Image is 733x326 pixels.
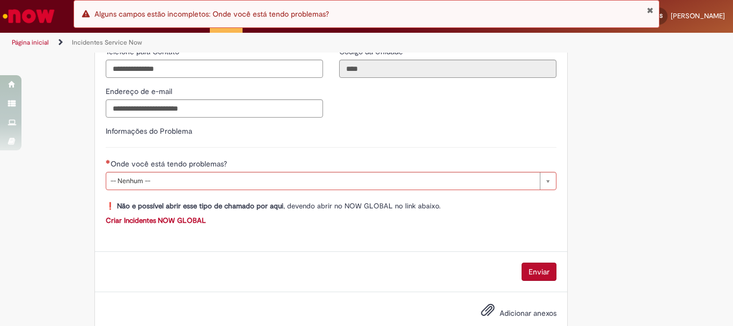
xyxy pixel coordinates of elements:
[478,300,497,325] button: Adicionar anexos
[111,159,229,169] span: Onde você está tendo problemas?
[94,9,329,19] span: Alguns campos estão incompletos: Onde você está tendo problemas?
[111,172,534,190] span: -- Nenhum --
[72,38,142,47] a: Incidentes Service Now
[106,201,441,211] span: , devendo abrir no NOW GLOBAL no link abaixo.
[500,308,556,318] span: Adicionar anexos
[8,33,481,53] ul: Trilhas de página
[106,86,174,96] span: Endereço de e-mail
[106,126,192,136] label: Informações do Problema
[106,99,323,118] input: Endereço de e-mail
[671,11,725,20] span: [PERSON_NAME]
[106,201,283,211] strong: ❗ Não e possível abrir esse tipo de chamado por aqui
[339,60,556,78] input: Código da Unidade
[106,216,206,225] a: Criar Incidentes NOW GLOBAL
[106,160,111,164] span: Necessários
[106,60,323,78] input: Telefone para Contato
[522,263,556,281] button: Enviar
[12,38,49,47] a: Página inicial
[1,5,56,27] img: ServiceNow
[647,6,654,15] button: Fechar Notificação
